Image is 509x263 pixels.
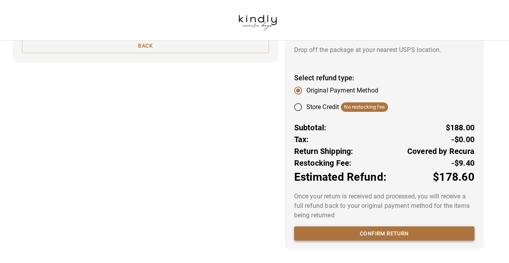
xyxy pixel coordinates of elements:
[294,122,327,133] p: Subtotal:
[446,122,474,133] p: $188.00
[306,86,378,95] span: Original Payment Method
[451,157,474,169] p: -$9.40
[407,145,474,157] p: Covered by Recura
[306,102,388,112] div: Store Credit
[294,226,474,241] button: Confirm return
[433,169,474,185] p: $178.60
[294,45,474,55] p: Drop off the package at your nearest USPS location.
[294,133,309,145] p: Tax:
[22,39,269,53] button: Back
[451,133,474,145] p: -$0.00
[341,103,388,111] span: No restocking fee
[294,157,352,169] p: Restocking Fee:
[294,192,474,220] p: Once your return is received and processed, you will receive a full refund back to your original ...
[227,3,287,37] img: kindlycamerabags.myshopify.com-b37650f6-6cf4-42a0-a808-989f93ebecdf
[294,145,353,157] p: Return Shipping:
[294,169,386,185] p: Estimated Refund:
[294,74,474,82] h4: Select refund type:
